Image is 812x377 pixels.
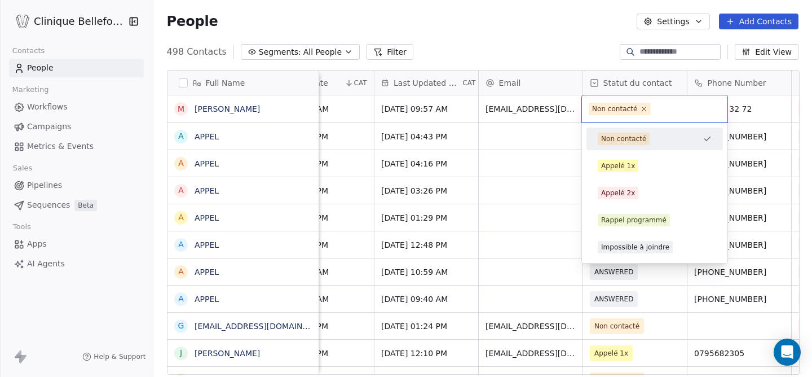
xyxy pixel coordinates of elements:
div: Impossible à joindre [601,242,669,252]
div: Suggestions [586,128,723,258]
div: Appelé 1x [601,161,635,171]
div: Rappel programmé [601,215,667,225]
div: Appelé 2x [601,188,635,198]
div: Non contacté [601,134,646,144]
div: Non contacté [592,104,637,114]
